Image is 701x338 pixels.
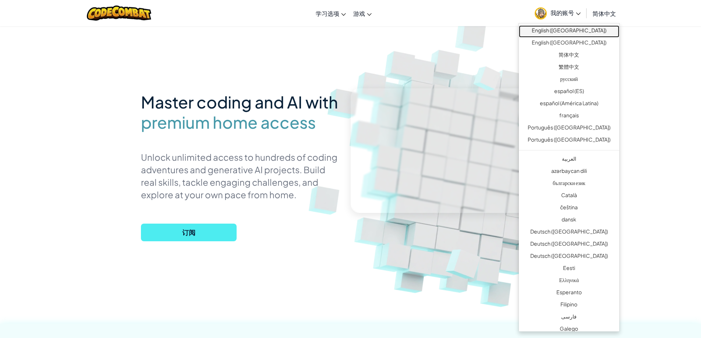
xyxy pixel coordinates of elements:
a: Deutsch ([GEOGRAPHIC_DATA]) [519,239,619,251]
span: 简体中文 [592,10,616,17]
a: dansk [519,214,619,227]
a: azərbaycan dili [519,166,619,178]
a: Galego [519,324,619,336]
a: فارسی [519,312,619,324]
img: CodeCombat logo [87,6,151,21]
span: 我的账号 [550,9,581,17]
a: 游戏 [350,3,375,23]
a: български език [519,178,619,190]
a: العربية [519,154,619,166]
a: Português ([GEOGRAPHIC_DATA]) [519,135,619,147]
a: 我的账号 [531,1,584,25]
a: Português ([GEOGRAPHIC_DATA]) [519,122,619,135]
a: español (ES) [519,86,619,98]
a: Esperanto [519,287,619,299]
a: Català [519,190,619,202]
a: English ([GEOGRAPHIC_DATA]) [519,38,619,50]
span: 游戏 [353,10,365,17]
a: čeština [519,202,619,214]
img: Overlap cubes [432,228,499,294]
span: 学习选项 [316,10,339,17]
span: premium home access [141,112,316,132]
a: 繁體中文 [519,62,619,74]
a: Eesti [519,263,619,275]
a: français [519,110,619,122]
a: 简体中文 [519,50,619,62]
a: русский [519,74,619,86]
a: 学习选项 [312,3,350,23]
img: avatar [535,7,547,19]
a: Deutsch ([GEOGRAPHIC_DATA]) [519,227,619,239]
span: Master coding and AI with [141,92,338,112]
a: Filipino [519,299,619,312]
a: español (América Latina) [519,98,619,110]
p: Unlock unlimited access to hundreds of coding adventures and generative AI projects. Build real s... [141,151,340,201]
a: English ([GEOGRAPHIC_DATA]) [519,25,619,38]
img: Overlap cubes [463,54,514,101]
a: 简体中文 [589,3,620,23]
button: 订阅 [141,224,237,241]
a: Deutsch ([GEOGRAPHIC_DATA]) [519,251,619,263]
a: Ελληνικά [519,275,619,287]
